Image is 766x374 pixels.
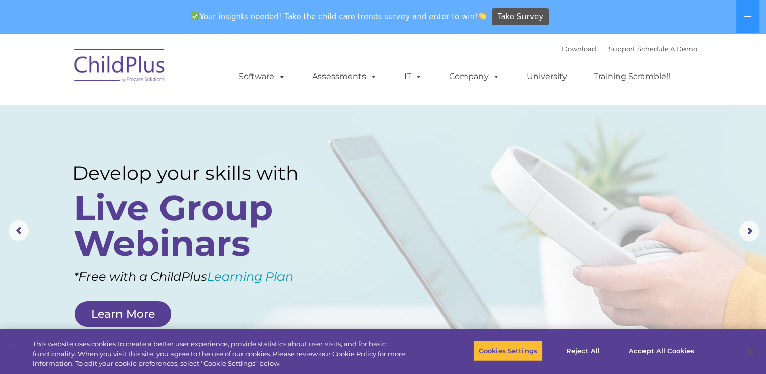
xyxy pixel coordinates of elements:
a: Take Survey [492,8,549,26]
rs-layer: Develop your skills with [72,162,326,184]
button: Close [739,340,761,362]
a: Assessments [302,66,387,87]
a: Support [609,45,635,53]
button: Cookies Settings [473,340,543,361]
font: | [562,45,697,53]
a: University [516,66,577,87]
a: IT [394,66,432,87]
span: Take Survey [498,8,543,26]
a: Software [228,66,296,87]
img: ✅ [191,12,199,20]
rs-layer: *Free with a ChildPlus [74,265,344,288]
div: This website uses cookies to create a better user experience, provide statistics about user visit... [33,339,421,369]
a: Training Scramble!! [584,66,680,87]
a: Schedule A Demo [637,45,697,53]
button: Reject All [551,340,615,361]
img: ChildPlus by Procare Solutions [69,42,171,92]
rs-layer: Live Group Webinars [74,190,323,261]
span: Phone number [141,108,184,116]
a: Learning Plan [207,269,293,284]
button: Accept All Cookies [623,340,700,361]
a: Learn More [75,301,171,327]
span: Last name [141,67,172,74]
img: 👏 [478,12,486,20]
span: Your insights needed! Take the child care trends survey and enter to win! [187,7,491,26]
a: Download [562,45,596,53]
a: Company [439,66,510,87]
